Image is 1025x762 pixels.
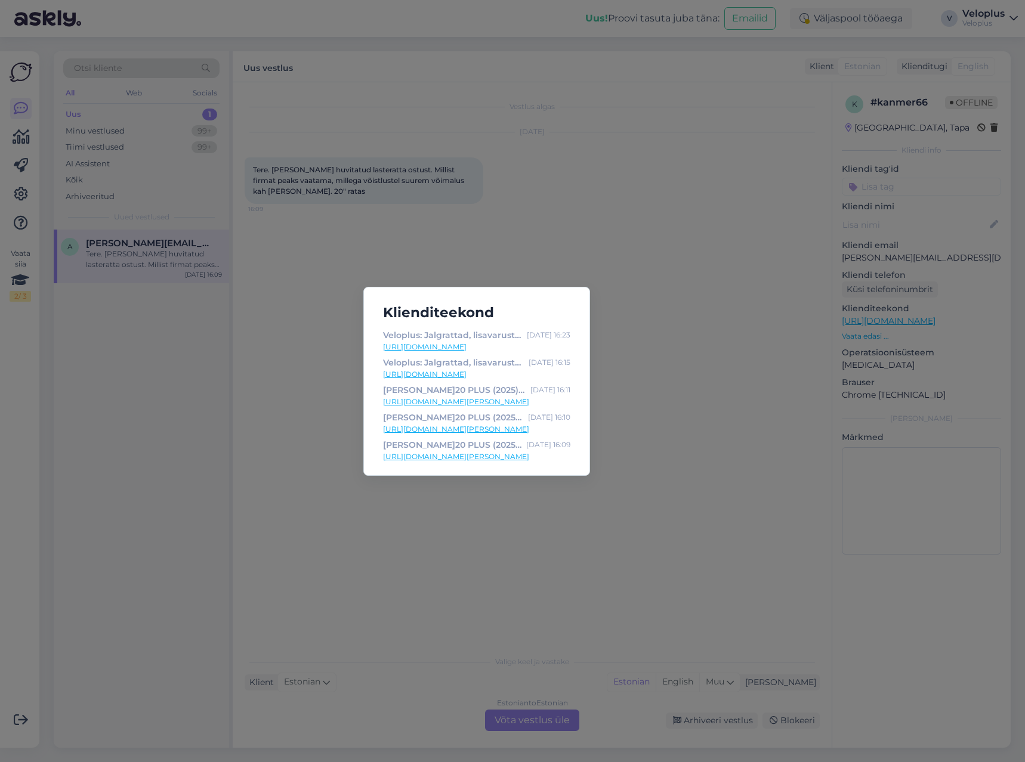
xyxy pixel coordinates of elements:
[383,369,570,380] a: [URL][DOMAIN_NAME]
[383,424,570,435] a: [URL][DOMAIN_NAME][PERSON_NAME]
[383,329,522,342] div: Veloplus: Jalgrattad, lisavarustus, varuosad ja palju muud
[383,397,570,407] a: [URL][DOMAIN_NAME][PERSON_NAME]
[383,451,570,462] a: [URL][DOMAIN_NAME][PERSON_NAME]
[530,383,570,397] div: [DATE] 16:11
[526,438,570,451] div: [DATE] 16:09
[528,411,570,424] div: [DATE] 16:10
[383,411,523,424] div: [PERSON_NAME]20 PLUS (2025) - Veloplus
[529,356,570,369] div: [DATE] 16:15
[383,356,524,369] div: Veloplus: Jalgrattad, lisavarustus, varuosad ja palju muud
[373,302,580,324] h5: Klienditeekond
[383,438,521,451] div: [PERSON_NAME]20 PLUS (2025) - Veloplus
[527,329,570,342] div: [DATE] 16:23
[383,383,526,397] div: [PERSON_NAME]20 PLUS (2025) - Veloplus
[383,342,570,352] a: [URL][DOMAIN_NAME]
